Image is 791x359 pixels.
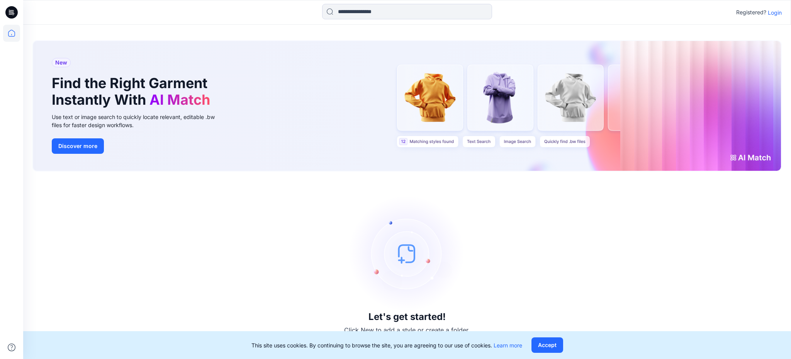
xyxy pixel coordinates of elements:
[736,8,766,17] p: Registered?
[531,337,563,353] button: Accept
[344,325,470,335] p: Click New to add a style or create a folder.
[494,342,522,349] a: Learn more
[251,341,522,349] p: This site uses cookies. By continuing to browse the site, you are agreeing to our use of cookies.
[52,113,226,129] div: Use text or image search to quickly locate relevant, editable .bw files for faster design workflows.
[52,138,104,154] button: Discover more
[349,196,465,311] img: empty-state-image.svg
[149,91,210,108] span: AI Match
[55,58,67,67] span: New
[768,9,782,17] p: Login
[52,75,214,108] h1: Find the Right Garment Instantly With
[368,311,446,322] h3: Let's get started!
